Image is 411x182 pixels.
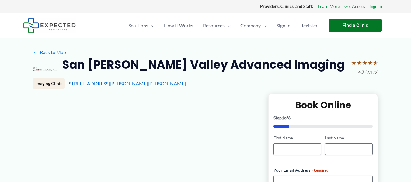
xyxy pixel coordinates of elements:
h2: Book Online [273,99,373,111]
span: (Required) [312,168,330,173]
span: (2,122) [365,68,378,76]
span: ★ [351,57,357,68]
img: Expected Healthcare Logo - side, dark font, small [23,18,76,33]
p: Step of [273,116,373,120]
span: ← [33,49,39,55]
a: Register [295,15,322,36]
span: Sign In [277,15,291,36]
span: Menu Toggle [225,15,231,36]
a: SolutionsMenu Toggle [124,15,159,36]
label: Your Email Address [273,167,373,173]
a: [STREET_ADDRESS][PERSON_NAME][PERSON_NAME] [67,81,186,86]
span: Resources [203,15,225,36]
span: ★ [362,57,367,68]
label: Last Name [325,135,373,141]
span: 4.7 [358,68,364,76]
a: Find a Clinic [329,19,382,32]
span: Company [240,15,261,36]
a: Get Access [344,2,365,10]
span: 6 [288,115,291,120]
div: Imaging Clinic [33,78,65,89]
span: How It Works [164,15,193,36]
span: Solutions [128,15,148,36]
nav: Primary Site Navigation [124,15,322,36]
span: ★ [367,57,373,68]
a: Sign In [370,2,382,10]
a: ResourcesMenu Toggle [198,15,235,36]
label: First Name [273,135,321,141]
a: Sign In [272,15,295,36]
span: Menu Toggle [261,15,267,36]
a: CompanyMenu Toggle [235,15,272,36]
strong: Providers, Clinics, and Staff: [260,4,313,9]
a: Learn More [318,2,340,10]
a: ←Back to Map [33,48,66,57]
h2: San [PERSON_NAME] Valley Advanced Imaging [62,57,345,72]
a: How It Works [159,15,198,36]
span: ★ [373,57,378,68]
span: ★ [357,57,362,68]
span: Register [300,15,318,36]
span: 1 [282,115,284,120]
span: Menu Toggle [148,15,154,36]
